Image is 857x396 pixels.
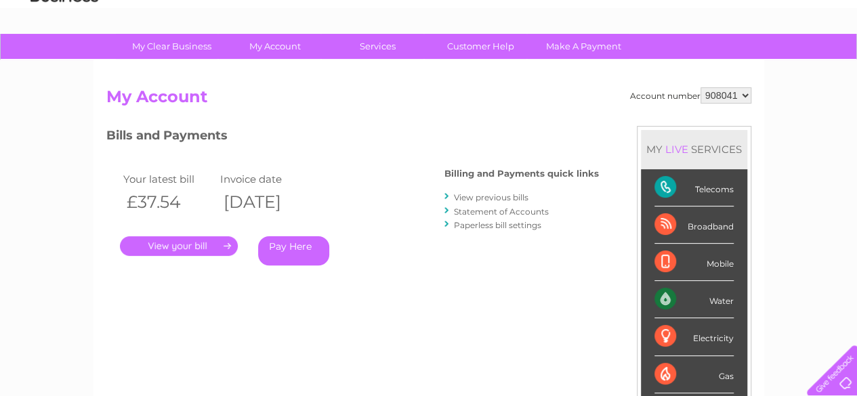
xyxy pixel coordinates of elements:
a: Customer Help [425,34,537,59]
a: Energy [652,58,682,68]
a: Statement of Accounts [454,206,549,217]
a: Paperless bill settings [454,220,541,230]
th: £37.54 [120,188,217,216]
img: logo.png [30,35,99,76]
a: My Account [219,34,331,59]
div: Water [654,281,734,318]
h4: Billing and Payments quick links [444,169,599,179]
a: Log out [812,58,844,68]
div: Clear Business is a trading name of Verastar Limited (registered in [GEOGRAPHIC_DATA] No. 3667643... [109,7,749,66]
th: [DATE] [217,188,314,216]
div: MY SERVICES [641,130,747,169]
a: Contact [767,58,800,68]
td: Your latest bill [120,170,217,188]
div: Mobile [654,244,734,281]
td: Invoice date [217,170,314,188]
a: 0333 014 3131 [602,7,695,24]
div: Account number [630,87,751,104]
div: LIVE [663,143,691,156]
a: Water [619,58,644,68]
a: Services [322,34,434,59]
div: Gas [654,356,734,393]
div: Telecoms [654,169,734,206]
h3: Bills and Payments [106,126,599,150]
a: My Clear Business [116,34,228,59]
a: Blog [739,58,759,68]
a: Telecoms [690,58,731,68]
a: Pay Here [258,236,329,265]
a: Make A Payment [528,34,640,59]
div: Electricity [654,318,734,355]
h2: My Account [106,87,751,113]
div: Broadband [654,206,734,244]
a: View previous bills [454,192,528,202]
a: . [120,236,238,256]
